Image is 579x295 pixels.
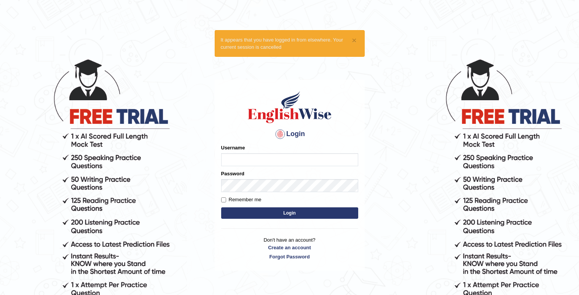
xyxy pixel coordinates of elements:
[221,207,358,219] button: Login
[221,197,226,202] input: Remember me
[221,244,358,251] a: Create an account
[221,196,262,204] label: Remember me
[221,236,358,260] p: Don't have an account?
[246,90,333,124] img: Logo of English Wise sign in for intelligent practice with AI
[221,144,245,151] label: Username
[221,253,358,260] a: Forgot Password
[221,170,244,177] label: Password
[221,128,358,140] h4: Login
[215,30,365,57] div: It appears that you have logged in from elsewhere. Your current session is cancelled
[352,36,356,44] button: ×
